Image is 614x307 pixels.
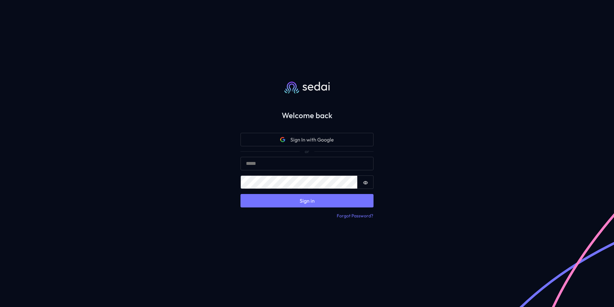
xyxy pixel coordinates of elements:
[230,111,384,120] h2: Welcome back
[290,136,334,143] span: Sign In with Google
[336,213,374,220] button: Forgot Password?
[240,133,374,146] button: Google iconSign In with Google
[358,175,374,189] button: Show password
[280,137,285,142] svg: Google icon
[240,194,374,207] button: Sign in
